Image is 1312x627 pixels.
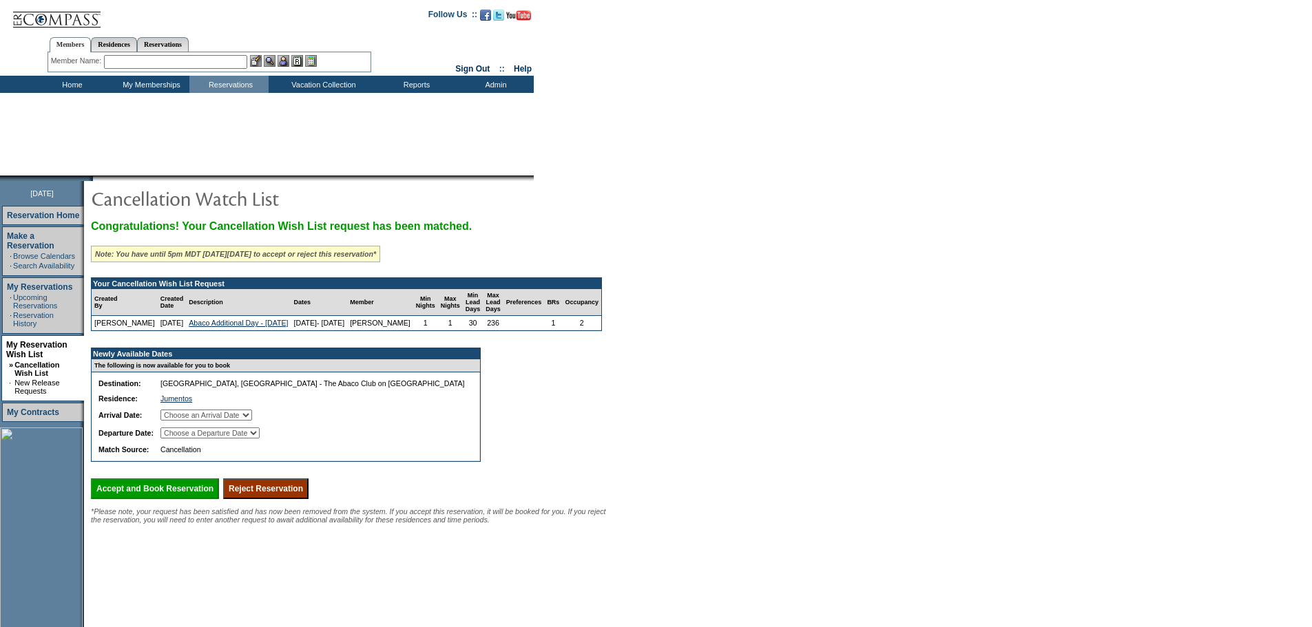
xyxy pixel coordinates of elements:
td: · [10,311,12,328]
td: 30 [463,316,483,330]
b: Residence: [98,394,138,403]
b: Match Source: [98,445,149,454]
a: Abaco Additional Day - [DATE] [189,319,288,327]
td: Description [186,289,291,316]
td: My Memberships [110,76,189,93]
td: Cancellation [158,443,468,456]
td: · [10,262,12,270]
a: Subscribe to our YouTube Channel [506,14,531,22]
a: New Release Requests [14,379,59,395]
a: Reservation History [13,311,54,328]
a: Make a Reservation [7,231,54,251]
a: Browse Calendars [13,252,75,260]
td: Occupancy [562,289,601,316]
div: Member Name: [51,55,104,67]
td: [DATE] [158,316,187,330]
td: 1 [413,316,438,330]
a: Become our fan on Facebook [480,14,491,22]
a: Follow us on Twitter [493,14,504,22]
input: Reject Reservation [223,478,309,499]
td: Follow Us :: [428,8,477,25]
td: Admin [455,76,534,93]
td: [PERSON_NAME] [92,316,158,330]
a: Members [50,37,92,52]
td: Member [347,289,413,316]
td: Created Date [158,289,187,316]
td: [PERSON_NAME] [347,316,413,330]
a: Search Availability [13,262,74,270]
span: *Please note, your request has been satisfied and has now been removed from the system. If you ac... [91,507,606,524]
img: Become our fan on Facebook [480,10,491,21]
a: Residences [91,37,137,52]
td: Newly Available Dates [92,348,472,359]
td: BRs [544,289,562,316]
td: Max Lead Days [483,289,503,316]
img: pgTtlCancellationNotification.gif [91,184,366,212]
img: View [264,55,275,67]
td: Created By [92,289,158,316]
a: My Reservations [7,282,72,292]
td: 1 [544,316,562,330]
td: · [10,252,12,260]
span: Congratulations! Your Cancellation Wish List request has been matched. [91,220,472,232]
img: b_calculator.gif [305,55,317,67]
td: 1 [438,316,463,330]
td: Min Nights [413,289,438,316]
input: Accept and Book Reservation [91,478,219,499]
td: Reports [375,76,455,93]
td: Reservations [189,76,269,93]
td: Dates [291,289,348,316]
a: Cancellation Wish List [14,361,59,377]
img: Reservations [291,55,303,67]
b: Departure Date: [98,429,154,437]
td: 2 [562,316,601,330]
span: :: [499,64,505,74]
span: [DATE] [30,189,54,198]
td: 236 [483,316,503,330]
img: blank.gif [93,176,94,181]
td: [GEOGRAPHIC_DATA], [GEOGRAPHIC_DATA] - The Abaco Club on [GEOGRAPHIC_DATA] [158,376,468,390]
td: Your Cancellation Wish List Request [92,278,601,289]
td: Max Nights [438,289,463,316]
td: Min Lead Days [463,289,483,316]
td: Preferences [503,289,545,316]
b: Arrival Date: [98,411,142,419]
img: Follow us on Twitter [493,10,504,21]
a: Reservations [137,37,189,52]
b: Destination: [98,379,141,387]
img: b_edit.gif [250,55,262,67]
td: Home [31,76,110,93]
a: My Reservation Wish List [6,340,67,359]
a: Upcoming Reservations [13,293,57,310]
img: Subscribe to our YouTube Channel [506,10,531,21]
i: Note: You have until 5pm MDT [DATE][DATE] to accept or reject this reservation* [95,250,376,258]
td: [DATE]- [DATE] [291,316,348,330]
a: My Contracts [7,407,59,417]
td: The following is now available for you to book [92,359,472,372]
b: » [9,361,13,369]
td: Vacation Collection [269,76,375,93]
td: · [9,379,13,395]
img: promoShadowLeftCorner.gif [88,176,93,181]
a: Sign Out [455,64,490,74]
a: Help [514,64,532,74]
a: Reservation Home [7,211,79,220]
img: Impersonate [278,55,289,67]
a: Jumentos [160,394,192,403]
td: · [10,293,12,310]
